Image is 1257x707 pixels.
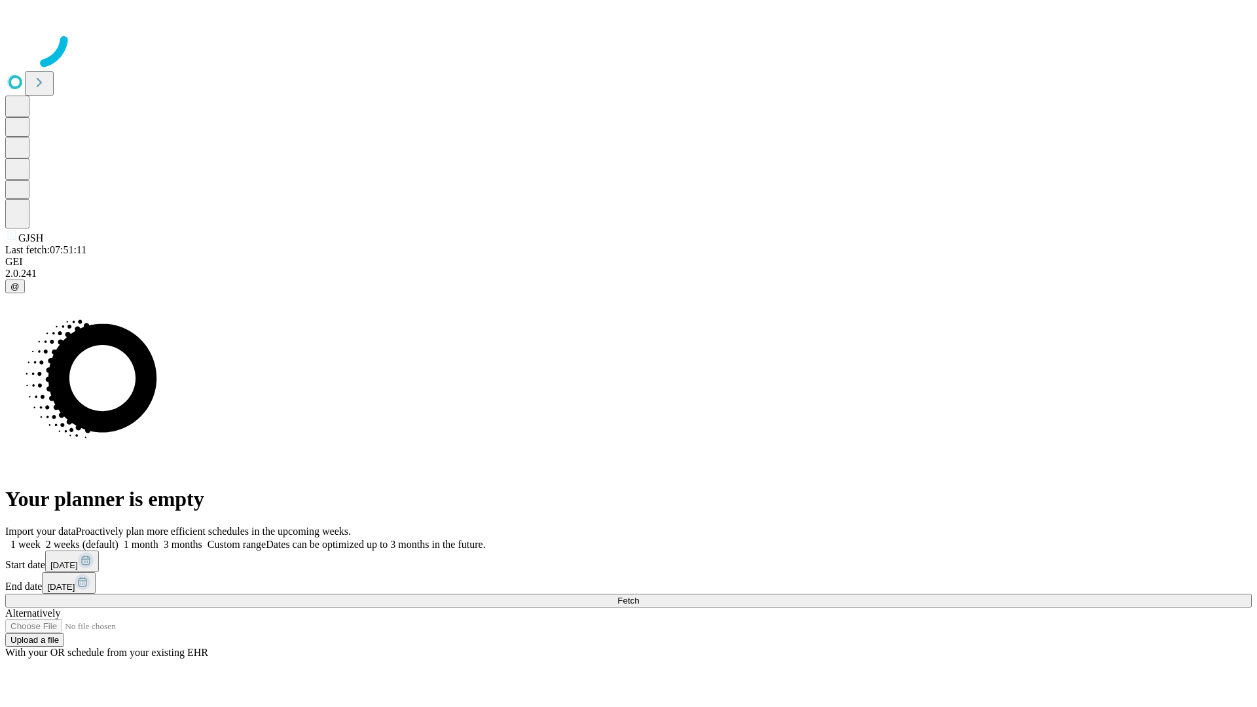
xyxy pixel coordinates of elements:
[45,551,99,572] button: [DATE]
[5,594,1252,607] button: Fetch
[5,526,76,537] span: Import your data
[50,560,78,570] span: [DATE]
[164,539,202,550] span: 3 months
[124,539,158,550] span: 1 month
[5,633,64,647] button: Upload a file
[18,232,43,244] span: GJSH
[42,572,96,594] button: [DATE]
[5,607,60,619] span: Alternatively
[5,280,25,293] button: @
[266,539,485,550] span: Dates can be optimized up to 3 months in the future.
[5,647,208,658] span: With your OR schedule from your existing EHR
[5,551,1252,572] div: Start date
[10,281,20,291] span: @
[5,268,1252,280] div: 2.0.241
[76,526,351,537] span: Proactively plan more efficient schedules in the upcoming weeks.
[5,256,1252,268] div: GEI
[208,539,266,550] span: Custom range
[5,487,1252,511] h1: Your planner is empty
[617,596,639,606] span: Fetch
[47,582,75,592] span: [DATE]
[5,572,1252,594] div: End date
[5,244,86,255] span: Last fetch: 07:51:11
[46,539,118,550] span: 2 weeks (default)
[10,539,41,550] span: 1 week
